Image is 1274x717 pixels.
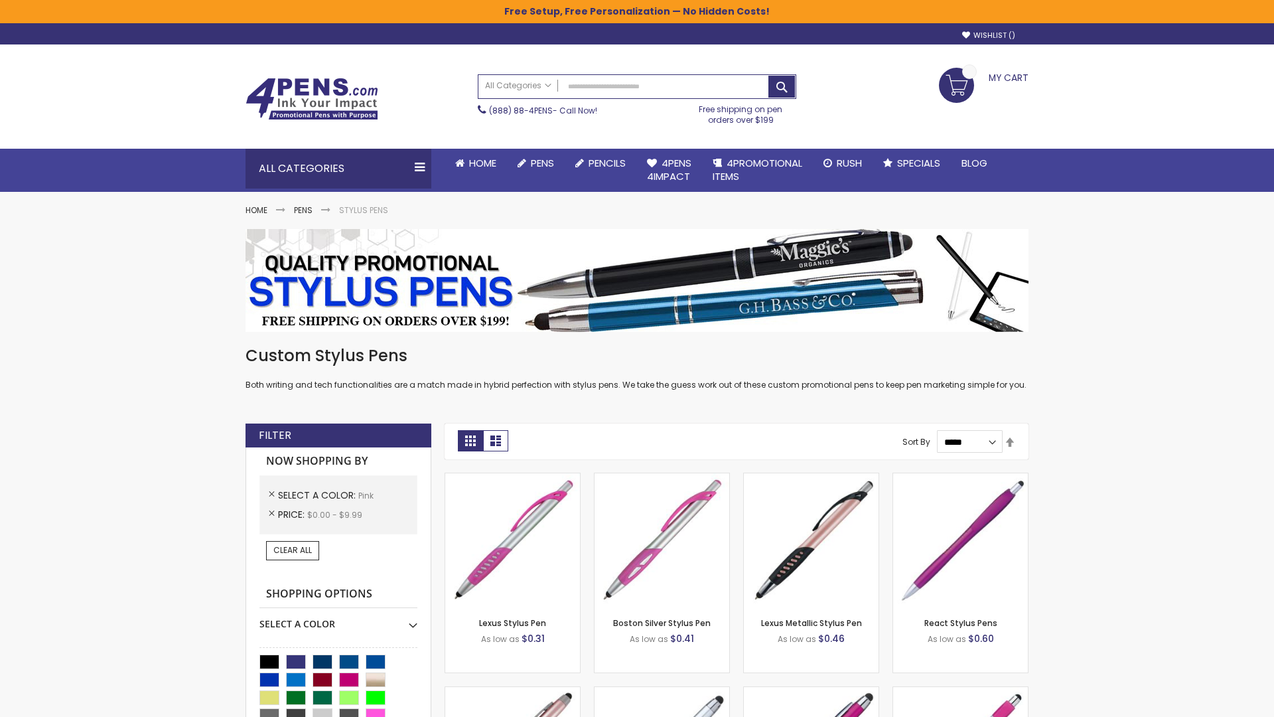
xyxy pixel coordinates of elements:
[761,617,862,629] a: Lexus Metallic Stylus Pen
[636,149,702,192] a: 4Pens4impact
[744,473,879,484] a: Lexus Metallic Stylus Pen-Pink
[897,156,940,170] span: Specials
[924,617,997,629] a: React Stylus Pens
[259,447,417,475] strong: Now Shopping by
[273,544,312,556] span: Clear All
[595,473,729,484] a: Boston Silver Stylus Pen-Pink
[744,473,879,608] img: Lexus Metallic Stylus Pen-Pink
[259,580,417,609] strong: Shopping Options
[469,156,496,170] span: Home
[837,156,862,170] span: Rush
[445,473,580,484] a: Lexus Stylus Pen-Pink
[358,490,374,501] span: Pink
[968,632,994,645] span: $0.60
[522,632,545,645] span: $0.31
[702,149,813,192] a: 4PROMOTIONALITEMS
[818,632,845,645] span: $0.46
[589,156,626,170] span: Pencils
[246,78,378,120] img: 4Pens Custom Pens and Promotional Products
[565,149,636,178] a: Pencils
[744,686,879,698] a: Metallic Cool Grip Stylus Pen-Pink
[307,509,362,520] span: $0.00 - $9.99
[266,541,319,560] a: Clear All
[595,686,729,698] a: Silver Cool Grip Stylus Pen-Pink
[246,345,1028,366] h1: Custom Stylus Pens
[259,428,291,443] strong: Filter
[481,633,520,645] span: As low as
[713,156,802,183] span: 4PROMOTIONAL ITEMS
[489,105,553,116] a: (888) 88-4PENS
[339,204,388,216] strong: Stylus Pens
[893,473,1028,484] a: React Stylus Pens-Pink
[445,686,580,698] a: Lory Metallic Stylus Pen-Pink
[613,617,711,629] a: Boston Silver Stylus Pen
[259,608,417,631] div: Select A Color
[294,204,313,216] a: Pens
[670,632,694,645] span: $0.41
[685,99,797,125] div: Free shipping on pen orders over $199
[246,204,267,216] a: Home
[951,149,998,178] a: Blog
[902,436,930,447] label: Sort By
[445,149,507,178] a: Home
[873,149,951,178] a: Specials
[507,149,565,178] a: Pens
[478,75,558,97] a: All Categories
[278,489,358,502] span: Select A Color
[485,80,551,91] span: All Categories
[489,105,597,116] span: - Call Now!
[630,633,668,645] span: As low as
[531,156,554,170] span: Pens
[962,31,1015,40] a: Wishlist
[778,633,816,645] span: As low as
[278,508,307,521] span: Price
[479,617,546,629] a: Lexus Stylus Pen
[458,430,483,451] strong: Grid
[893,473,1028,608] img: React Stylus Pens-Pink
[647,156,691,183] span: 4Pens 4impact
[961,156,987,170] span: Blog
[445,473,580,608] img: Lexus Stylus Pen-Pink
[893,686,1028,698] a: Pearl Element Stylus Pens-Pink
[595,473,729,608] img: Boston Silver Stylus Pen-Pink
[246,149,431,189] div: All Categories
[813,149,873,178] a: Rush
[246,229,1028,332] img: Stylus Pens
[246,345,1028,391] div: Both writing and tech functionalities are a match made in hybrid perfection with stylus pens. We ...
[928,633,966,645] span: As low as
